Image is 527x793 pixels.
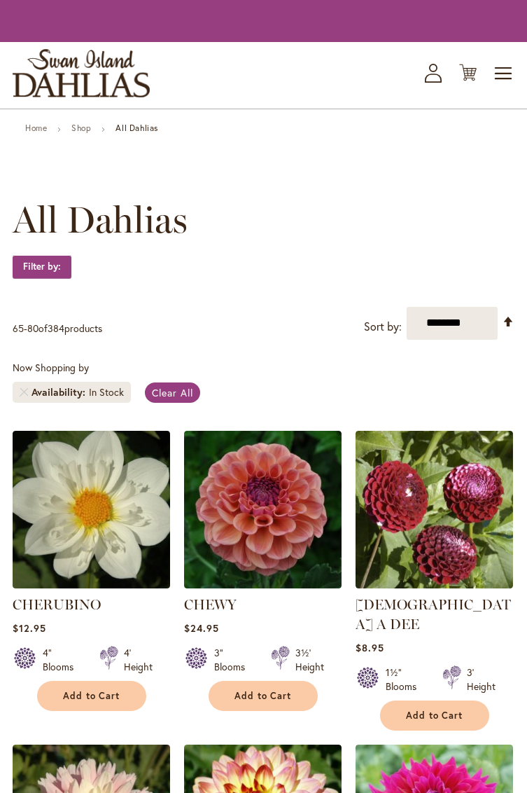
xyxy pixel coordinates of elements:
span: Now Shopping by [13,361,89,374]
span: Add to Cart [63,690,120,702]
img: CHICK A DEE [356,431,513,588]
a: Home [25,123,47,133]
span: Add to Cart [406,710,463,722]
strong: Filter by: [13,255,71,279]
a: CHEWY [184,578,342,591]
span: Availability [31,385,89,399]
span: $24.95 [184,621,219,635]
div: 4" Blooms [43,646,83,674]
div: In Stock [89,385,124,399]
span: 80 [27,322,38,335]
a: CHEWY [184,596,237,613]
button: Add to Cart [209,681,318,711]
a: CHICK A DEE [356,578,513,591]
img: CHEWY [184,431,342,588]
a: CHERUBINO [13,578,170,591]
span: Clear All [152,386,193,399]
a: [DEMOGRAPHIC_DATA] A DEE [356,596,511,633]
button: Add to Cart [380,701,489,731]
button: Add to Cart [37,681,146,711]
a: CHERUBINO [13,596,101,613]
span: 65 [13,322,24,335]
strong: All Dahlias [115,123,158,133]
div: 3" Blooms [214,646,254,674]
div: 1½" Blooms [386,666,426,694]
a: store logo [13,49,150,97]
a: Remove Availability In Stock [20,388,28,396]
div: 4' Height [124,646,153,674]
span: All Dahlias [13,199,188,241]
span: Add to Cart [234,690,292,702]
label: Sort by: [364,314,402,340]
img: CHERUBINO [13,431,170,588]
div: 3' Height [467,666,496,694]
span: $8.95 [356,641,384,654]
p: - of products [13,317,102,340]
span: $12.95 [13,621,46,635]
a: Clear All [145,382,200,403]
div: 3½' Height [295,646,324,674]
a: Shop [71,123,91,133]
span: 384 [48,322,64,335]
